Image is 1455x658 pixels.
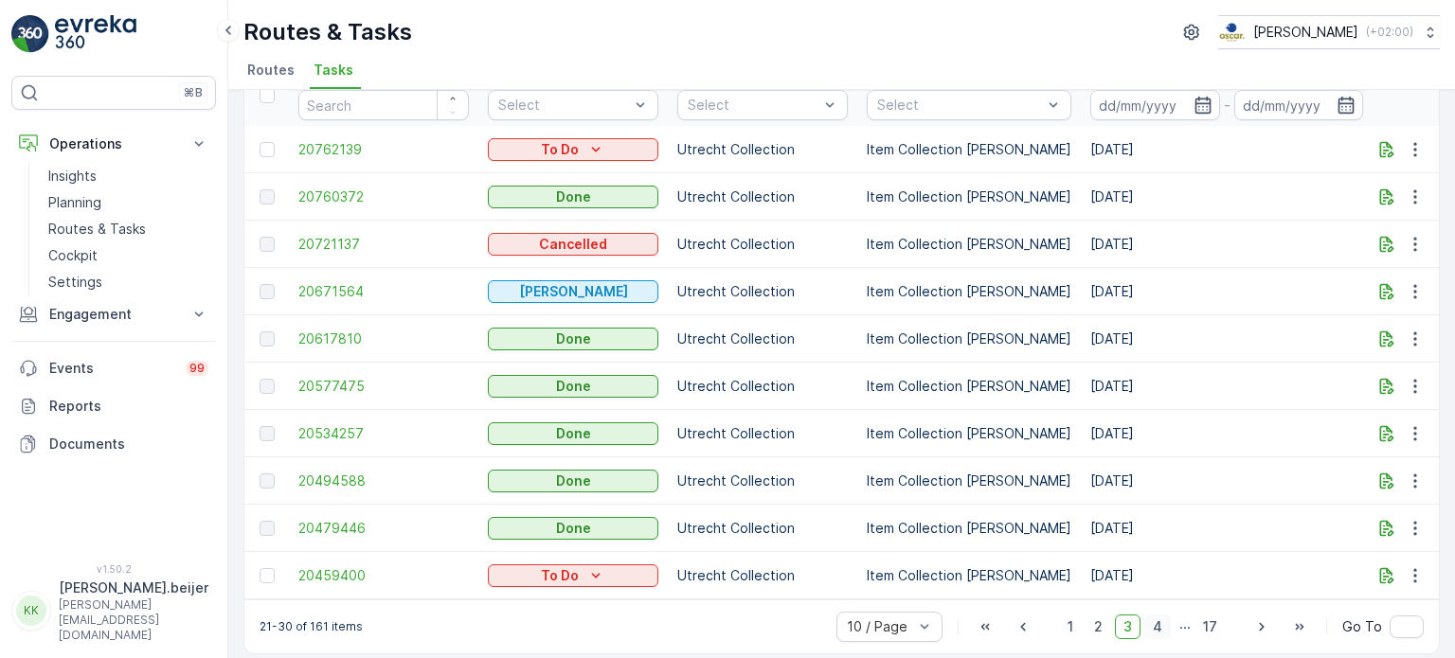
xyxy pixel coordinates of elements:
[677,519,848,538] p: Utrecht Collection
[298,235,469,254] a: 20721137
[48,246,98,265] p: Cockpit
[867,329,1071,348] p: Item Collection [PERSON_NAME]
[49,134,178,153] p: Operations
[677,377,848,396] p: Utrecht Collection
[1081,173,1373,221] td: [DATE]
[260,142,275,157] div: Toggle Row Selected
[48,220,146,239] p: Routes & Tasks
[867,566,1071,585] p: Item Collection [PERSON_NAME]
[55,15,136,53] img: logo_light-DOdMpM7g.png
[677,566,848,585] p: Utrecht Collection
[314,61,353,80] span: Tasks
[260,426,275,441] div: Toggle Row Selected
[867,235,1071,254] p: Item Collection [PERSON_NAME]
[260,521,275,536] div: Toggle Row Selected
[556,471,591,490] p: Done
[298,519,469,538] a: 20479446
[11,295,216,333] button: Engagement
[243,17,412,47] p: Routes & Tasks
[49,435,208,453] p: Documents
[488,186,658,208] button: Done
[1081,457,1373,505] td: [DATE]
[541,566,579,585] p: To Do
[48,167,97,186] p: Insights
[49,305,178,324] p: Engagement
[11,563,216,575] span: v 1.50.2
[298,282,469,301] a: 20671564
[1342,617,1382,636] span: Go To
[59,597,208,643] p: [PERSON_NAME][EMAIL_ADDRESS][DOMAIN_NAME]
[298,187,469,206] a: 20760372
[298,140,469,159] a: 20762139
[247,61,295,80] span: Routes
[1081,315,1373,363] td: [DATE]
[298,424,469,443] a: 20534257
[260,379,275,394] div: Toggle Row Selected
[677,471,848,490] p: Utrecht Collection
[488,375,658,398] button: Done
[877,96,1042,115] p: Select
[677,235,848,254] p: Utrecht Collection
[298,471,469,490] a: 20494588
[677,282,848,301] p: Utrecht Collection
[260,473,275,489] div: Toggle Row Selected
[556,329,591,348] p: Done
[11,578,216,643] button: KK[PERSON_NAME].beijer[PERSON_NAME][EMAIL_ADDRESS][DOMAIN_NAME]
[260,331,275,347] div: Toggle Row Selected
[41,189,216,216] a: Planning
[539,235,607,254] p: Cancelled
[48,193,101,212] p: Planning
[189,361,205,376] p: 99
[1081,126,1373,173] td: [DATE]
[1081,505,1373,552] td: [DATE]
[498,96,629,115] p: Select
[41,163,216,189] a: Insights
[519,282,628,301] p: [PERSON_NAME]
[11,15,49,53] img: logo
[298,377,469,396] span: 20577475
[298,566,469,585] a: 20459400
[1195,614,1226,639] span: 17
[41,242,216,269] a: Cockpit
[541,140,579,159] p: To Do
[688,96,818,115] p: Select
[488,422,658,445] button: Done
[11,425,216,463] a: Documents
[677,329,848,348] p: Utrecht Collection
[1115,614,1141,639] span: 3
[488,517,658,540] button: Done
[1086,614,1111,639] span: 2
[488,470,658,492] button: Done
[184,85,203,100] p: ⌘B
[298,90,469,120] input: Search
[41,216,216,242] a: Routes & Tasks
[867,140,1071,159] p: Item Collection [PERSON_NAME]
[1366,25,1413,40] p: ( +02:00 )
[298,329,469,348] a: 20617810
[16,596,46,626] div: KK
[1081,410,1373,457] td: [DATE]
[1218,22,1246,43] img: basis-logo_rgb2x.png
[488,233,658,256] button: Cancelled
[49,397,208,416] p: Reports
[260,189,275,205] div: Toggle Row Selected
[1090,90,1220,120] input: dd/mm/yyyy
[260,568,275,583] div: Toggle Row Selected
[867,377,1071,396] p: Item Collection [PERSON_NAME]
[1081,221,1373,268] td: [DATE]
[1224,94,1230,116] p: -
[867,187,1071,206] p: Item Collection [PERSON_NAME]
[11,387,216,425] a: Reports
[677,140,848,159] p: Utrecht Collection
[1081,363,1373,410] td: [DATE]
[1081,552,1373,599] td: [DATE]
[488,328,658,350] button: Done
[1059,614,1082,639] span: 1
[677,424,848,443] p: Utrecht Collection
